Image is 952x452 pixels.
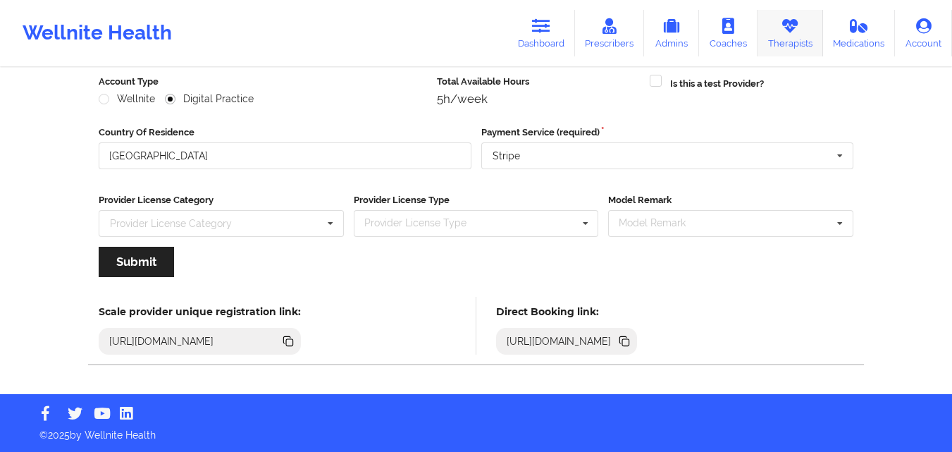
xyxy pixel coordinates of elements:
div: Provider License Category [110,219,232,228]
a: Prescribers [575,10,645,56]
div: Provider License Type [361,215,487,231]
label: Payment Service (required) [481,126,854,140]
label: Country Of Residence [99,126,471,140]
label: Is this a test Provider? [670,77,764,91]
a: Account [895,10,952,56]
h5: Scale provider unique registration link: [99,305,301,318]
a: Coaches [699,10,758,56]
a: Dashboard [507,10,575,56]
button: Submit [99,247,174,277]
p: © 2025 by Wellnite Health [30,418,922,442]
a: Medications [823,10,896,56]
div: Model Remark [615,215,706,231]
label: Total Available Hours [437,75,641,89]
label: Model Remark [608,193,853,207]
div: Stripe [493,151,520,161]
a: Admins [644,10,699,56]
div: 5h/week [437,92,641,106]
h5: Direct Booking link: [496,305,638,318]
a: Therapists [758,10,823,56]
div: [URL][DOMAIN_NAME] [501,334,617,348]
label: Account Type [99,75,427,89]
label: Wellnite [99,93,155,105]
div: [URL][DOMAIN_NAME] [104,334,220,348]
label: Digital Practice [165,93,254,105]
label: Provider License Category [99,193,344,207]
label: Provider License Type [354,193,599,207]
